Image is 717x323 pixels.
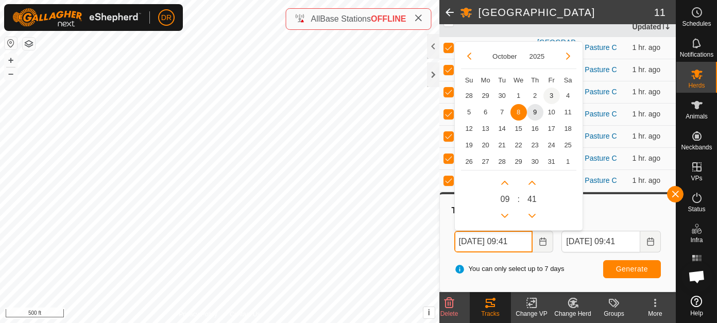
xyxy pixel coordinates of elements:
[635,309,676,318] div: More
[461,48,477,64] button: Previous Month
[543,154,560,170] td: 31
[311,14,320,23] span: All
[461,104,477,121] span: 5
[477,121,494,137] td: 13
[477,88,494,104] span: 29
[560,88,576,104] span: 4
[5,67,17,80] button: –
[524,175,540,191] p-button: Next Minute
[5,54,17,66] button: +
[510,121,527,137] td: 15
[524,208,540,224] p-button: Previous Minute
[633,88,661,96] span: Oct 9, 2025, 8:23 AM
[461,121,477,137] td: 12
[527,193,537,206] span: 41
[560,154,576,170] td: 1
[527,154,543,170] td: 30
[497,175,513,191] p-button: Next Hour
[23,38,35,50] button: Map Layers
[461,137,477,154] td: 19
[527,121,543,137] span: 16
[461,88,477,104] td: 28
[543,88,560,104] td: 3
[633,132,661,140] span: Oct 9, 2025, 8:23 AM
[450,205,665,217] div: Tracks
[616,265,648,273] span: Generate
[501,193,510,206] span: 0 9
[680,52,713,58] span: Notifications
[537,37,576,59] div: [GEOGRAPHIC_DATA]
[477,104,494,121] td: 6
[603,260,661,278] button: Generate
[494,137,510,154] td: 21
[527,104,543,121] td: 9
[494,121,510,137] td: 14
[465,76,473,84] span: Su
[179,310,217,319] a: Privacy Policy
[633,65,661,74] span: Oct 9, 2025, 8:23 AM
[585,110,617,118] a: Pasture C
[161,12,172,23] span: DR
[543,137,560,154] td: 24
[527,88,543,104] span: 2
[593,309,635,318] div: Groups
[560,121,576,137] td: 18
[560,137,576,154] td: 25
[510,137,527,154] td: 22
[633,154,661,162] span: Oct 9, 2025, 8:24 AM
[5,37,17,49] button: Reset Map
[423,307,435,318] button: i
[510,104,527,121] td: 8
[320,14,371,23] span: Base Stations
[585,176,617,184] a: Pasture C
[543,121,560,137] td: 17
[564,76,572,84] span: Sa
[543,104,560,121] td: 10
[640,231,661,252] button: Choose Date
[633,43,661,52] span: Oct 9, 2025, 8:23 AM
[525,50,549,62] button: Choose Year
[454,41,583,231] div: Choose Date
[510,154,527,170] td: 29
[517,193,519,206] span: :
[686,113,708,120] span: Animals
[479,6,654,19] h2: [GEOGRAPHIC_DATA]
[560,104,576,121] td: 11
[681,144,712,150] span: Neckbands
[494,104,510,121] span: 7
[461,154,477,170] td: 26
[470,309,511,318] div: Tracks
[477,137,494,154] td: 20
[682,21,711,27] span: Schedules
[691,175,702,181] span: VPs
[585,65,617,74] a: Pasture C
[690,237,703,243] span: Infra
[585,43,617,52] a: Pasture C
[488,50,521,62] button: Choose Month
[585,154,617,162] a: Pasture C
[585,88,617,96] a: Pasture C
[633,110,661,118] span: Oct 9, 2025, 8:23 AM
[440,310,458,317] span: Delete
[428,308,430,317] span: i
[510,88,527,104] td: 1
[585,132,617,140] a: Pasture C
[514,76,523,84] span: We
[633,176,661,184] span: Oct 9, 2025, 8:23 AM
